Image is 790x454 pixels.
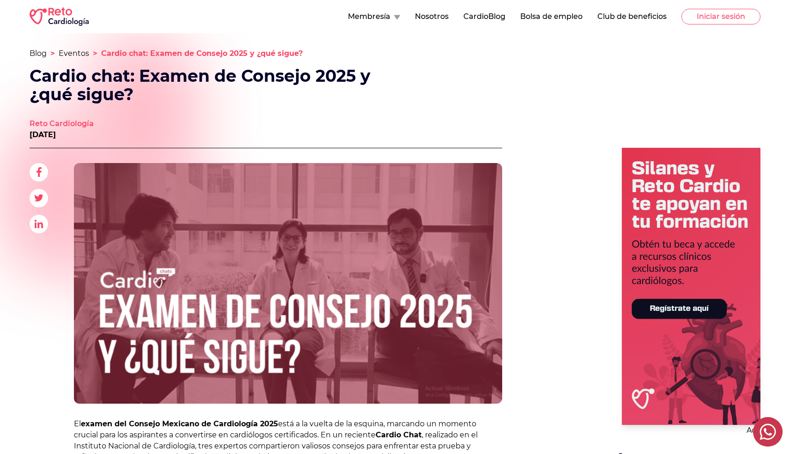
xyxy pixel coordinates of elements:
h1: Cardio chat: Examen de Consejo 2025 y ¿qué sigue? [30,67,384,103]
a: Blog [30,49,47,58]
button: Nosotros [415,11,449,22]
strong: Cardio Chat [376,430,422,439]
img: RETO Cardio Logo [30,7,89,26]
img: Ad - web | blog-post | side | silanes becas 2025 | 2025-08-28 | 1 [622,148,760,425]
button: Membresía [348,11,400,22]
img: Cardio chat: Examen de Consejo 2025 y ¿qué sigue? [74,163,502,404]
a: Reto Cardiología [30,118,94,129]
p: [DATE] [30,129,94,140]
button: CardioBlog [463,11,505,22]
span: Cardio chat: Examen de Consejo 2025 y ¿qué sigue? [101,49,303,58]
p: Ads [622,425,760,436]
strong: examen del Consejo Mexicano de Cardiología 2025 [81,419,278,428]
button: Club de beneficios [597,11,667,22]
button: Bolsa de empleo [520,11,583,22]
a: Eventos [59,49,89,58]
span: > [93,49,97,58]
span: > [50,49,55,58]
button: Iniciar sesión [681,9,760,24]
